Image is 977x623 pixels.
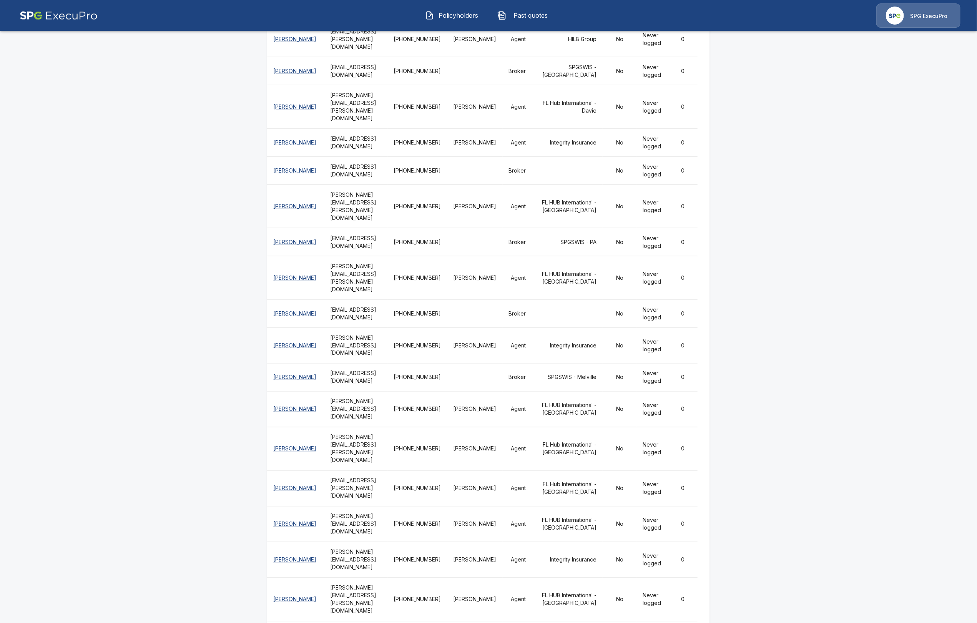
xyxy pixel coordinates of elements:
[668,507,698,542] td: 0
[324,228,388,256] th: [EMAIL_ADDRESS][DOMAIN_NAME]
[503,578,532,621] td: Agent
[532,327,603,363] td: Integrity Insurance
[273,374,316,380] a: [PERSON_NAME]
[668,156,698,184] td: 0
[503,507,532,542] td: Agent
[532,256,603,299] td: FL HUB International - [GEOGRAPHIC_DATA]
[388,578,447,621] td: [PHONE_NUMBER]
[273,103,316,110] a: [PERSON_NAME]
[437,11,480,20] span: Policyholders
[532,471,603,507] td: FL Hub International - [GEOGRAPHIC_DATA]
[532,507,603,542] td: FL HUB International - [GEOGRAPHIC_DATA]
[388,471,447,507] td: [PHONE_NUMBER]
[637,184,669,228] td: Never logged
[637,392,669,427] td: Never logged
[388,507,447,542] td: [PHONE_NUMBER]
[637,21,669,57] td: Never logged
[388,85,447,128] td: [PHONE_NUMBER]
[886,7,904,25] img: Agency Icon
[388,542,447,578] td: [PHONE_NUMBER]
[532,21,603,57] td: HILB Group
[637,156,669,184] td: Never logged
[668,128,698,156] td: 0
[910,12,947,20] p: SPG ExecuPro
[603,427,637,471] td: No
[603,21,637,57] td: No
[668,364,698,392] td: 0
[603,156,637,184] td: No
[273,342,316,349] a: [PERSON_NAME]
[637,427,669,471] td: Never logged
[668,85,698,128] td: 0
[637,507,669,542] td: Never logged
[273,445,316,452] a: [PERSON_NAME]
[497,11,507,20] img: Past quotes Icon
[668,184,698,228] td: 0
[668,542,698,578] td: 0
[637,471,669,507] td: Never logged
[503,184,532,228] td: Agent
[603,184,637,228] td: No
[503,156,532,184] td: Broker
[447,427,503,471] td: [PERSON_NAME]
[273,406,316,412] a: [PERSON_NAME]
[603,578,637,621] td: No
[532,85,603,128] td: FL Hub International - Davie
[447,21,503,57] td: [PERSON_NAME]
[273,239,316,245] a: [PERSON_NAME]
[637,57,669,85] td: Never logged
[503,327,532,363] td: Agent
[603,299,637,327] td: No
[273,139,316,146] a: [PERSON_NAME]
[324,392,388,427] th: [PERSON_NAME][EMAIL_ADDRESS][DOMAIN_NAME]
[503,427,532,471] td: Agent
[668,392,698,427] td: 0
[447,327,503,363] td: [PERSON_NAME]
[324,57,388,85] th: [EMAIL_ADDRESS][DOMAIN_NAME]
[532,228,603,256] td: SPGSWIS - PA
[447,542,503,578] td: [PERSON_NAME]
[503,128,532,156] td: Agent
[324,364,388,392] th: [EMAIL_ADDRESS][DOMAIN_NAME]
[388,427,447,471] td: [PHONE_NUMBER]
[447,256,503,299] td: [PERSON_NAME]
[388,228,447,256] td: [PHONE_NUMBER]
[419,5,485,25] button: Policyholders IconPolicyholders
[503,85,532,128] td: Agent
[603,364,637,392] td: No
[324,21,388,57] th: [EMAIL_ADDRESS][PERSON_NAME][DOMAIN_NAME]
[324,85,388,128] th: [PERSON_NAME][EMAIL_ADDRESS][PERSON_NAME][DOMAIN_NAME]
[637,578,669,621] td: Never logged
[388,364,447,392] td: [PHONE_NUMBER]
[668,299,698,327] td: 0
[324,256,388,299] th: [PERSON_NAME][EMAIL_ADDRESS][PERSON_NAME][DOMAIN_NAME]
[503,57,532,85] td: Broker
[603,128,637,156] td: No
[492,5,558,25] button: Past quotes IconPast quotes
[273,167,316,174] a: [PERSON_NAME]
[532,364,603,392] td: SPGSWIS - Melville
[388,256,447,299] td: [PHONE_NUMBER]
[603,542,637,578] td: No
[603,392,637,427] td: No
[273,557,316,563] a: [PERSON_NAME]
[273,521,316,527] a: [PERSON_NAME]
[324,542,388,578] th: [PERSON_NAME][EMAIL_ADDRESS][DOMAIN_NAME]
[273,68,316,74] a: [PERSON_NAME]
[388,57,447,85] td: [PHONE_NUMBER]
[447,471,503,507] td: [PERSON_NAME]
[503,299,532,327] td: Broker
[273,596,316,603] a: [PERSON_NAME]
[510,11,552,20] span: Past quotes
[668,578,698,621] td: 0
[447,392,503,427] td: [PERSON_NAME]
[324,327,388,363] th: [PERSON_NAME][EMAIL_ADDRESS][DOMAIN_NAME]
[637,364,669,392] td: Never logged
[603,57,637,85] td: No
[273,274,316,281] a: [PERSON_NAME]
[637,128,669,156] td: Never logged
[388,156,447,184] td: [PHONE_NUMBER]
[388,128,447,156] td: [PHONE_NUMBER]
